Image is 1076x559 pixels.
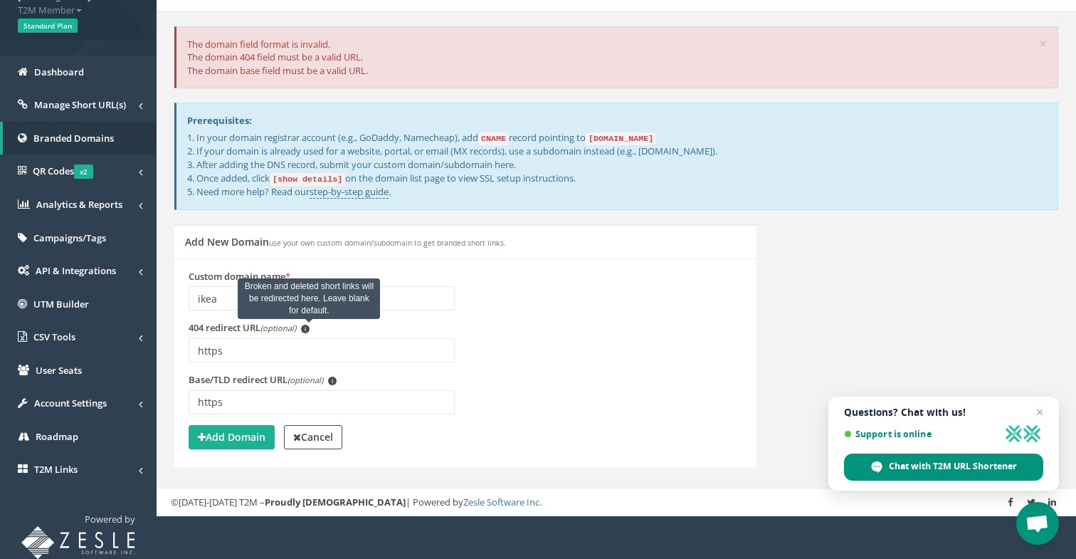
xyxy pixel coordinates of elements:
label: Custom domain name [189,270,290,283]
p: 1. In your domain registrar account (e.g., GoDaddy, Namecheap), add record pointing to 2. If your... [187,131,1047,199]
span: T2M Links [34,463,78,476]
code: CNAME [478,132,509,145]
span: T2M Member [18,4,139,17]
span: Roadmap [36,430,78,443]
span: Support is online [844,429,999,439]
code: [show details] [270,173,345,186]
div: ©[DATE]-[DATE] T2M – | Powered by [171,496,1062,509]
label: Base/TLD redirect URL [189,373,337,387]
a: Zesle Software Inc. [463,496,542,508]
code: [DOMAIN_NAME] [586,132,656,145]
span: Analytics & Reports [36,198,122,211]
span: Manage Short URL(s) [34,98,126,111]
span: CSV Tools [33,330,75,343]
span: v2 [74,164,93,179]
span: Branded Domains [33,132,114,145]
span: API & Integrations [36,264,116,277]
span: Questions? Chat with us! [844,407,1043,418]
label: 404 redirect URL [189,321,310,335]
strong: Proudly [DEMOGRAPHIC_DATA] [265,496,406,508]
div: The domain field format is invalid. The domain 404 field must be a valid URL. The domain base fie... [174,26,1058,89]
a: Cancel [284,425,342,449]
span: Chat with T2M URL Shortener [844,454,1043,481]
span: Standard Plan [18,19,78,33]
button: Add Domain [189,425,275,449]
div: Broken and deleted short links will be redirected here. Leave blank for default. [238,278,380,319]
a: step-by-step guide [310,185,389,199]
input: Enter 404 redirect URL [189,338,455,362]
strong: Add Domain [198,430,265,444]
em: (optional) [260,323,296,333]
span: i [328,377,337,385]
span: i [301,325,310,333]
span: User Seats [36,364,82,377]
span: Account Settings [34,397,107,409]
span: Dashboard [34,66,84,78]
span: Chat with T2M URL Shortener [889,460,1017,473]
span: Campaigns/Tags [33,231,106,244]
span: Powered by [85,513,135,526]
em: (optional) [288,375,323,385]
span: QR Codes [33,164,93,177]
input: Enter domain name [189,286,455,310]
input: Enter TLD redirect URL [189,390,455,414]
strong: Prerequisites: [187,114,252,127]
small: use your own custom domain/subdomain to get branded short links. [269,238,506,248]
a: Open chat [1016,502,1059,545]
span: UTM Builder [33,298,89,310]
button: × [1039,36,1048,51]
strong: Cancel [293,430,333,444]
h5: Add New Domain [185,236,506,247]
